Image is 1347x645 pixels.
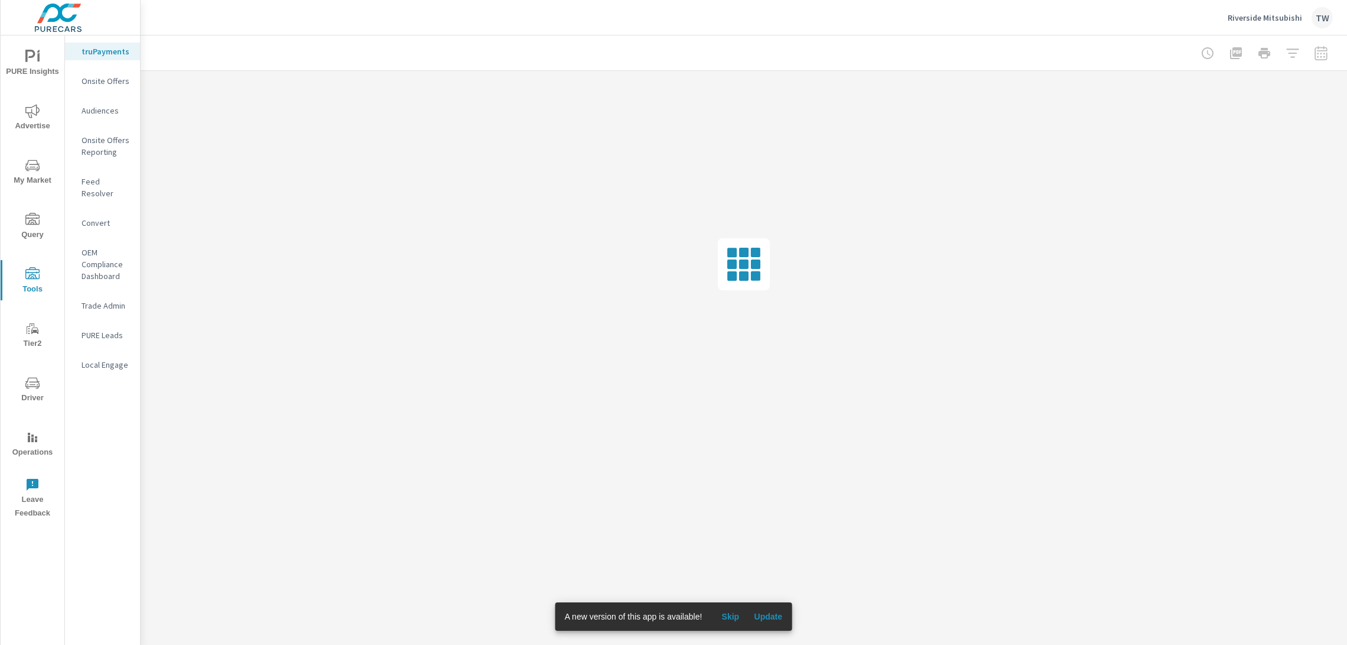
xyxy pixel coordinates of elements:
div: Trade Admin [65,297,140,315]
span: Tier2 [4,322,61,351]
span: Query [4,213,61,242]
p: OEM Compliance Dashboard [82,247,131,282]
p: Riverside Mitsubishi [1228,12,1302,23]
p: Onsite Offers Reporting [82,134,131,158]
span: Leave Feedback [4,478,61,520]
span: Tools [4,267,61,296]
span: PURE Insights [4,50,61,79]
div: truPayments [65,43,140,60]
span: A new version of this app is available! [565,612,702,621]
div: OEM Compliance Dashboard [65,244,140,285]
p: Local Engage [82,359,131,371]
div: Feed Resolver [65,173,140,202]
button: Update [749,607,787,626]
div: Convert [65,214,140,232]
div: PURE Leads [65,326,140,344]
span: Skip [716,611,744,622]
span: My Market [4,158,61,187]
div: Onsite Offers [65,72,140,90]
span: Operations [4,430,61,459]
div: TW [1312,7,1333,28]
div: Local Engage [65,356,140,374]
p: Convert [82,217,131,229]
div: nav menu [1,35,64,525]
p: Audiences [82,105,131,116]
div: Onsite Offers Reporting [65,131,140,161]
button: Skip [711,607,749,626]
span: Driver [4,376,61,405]
p: Trade Admin [82,300,131,312]
p: Feed Resolver [82,176,131,199]
p: truPayments [82,46,131,57]
div: Audiences [65,102,140,119]
p: Onsite Offers [82,75,131,87]
span: Update [754,611,782,622]
span: Advertise [4,104,61,133]
p: PURE Leads [82,329,131,341]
